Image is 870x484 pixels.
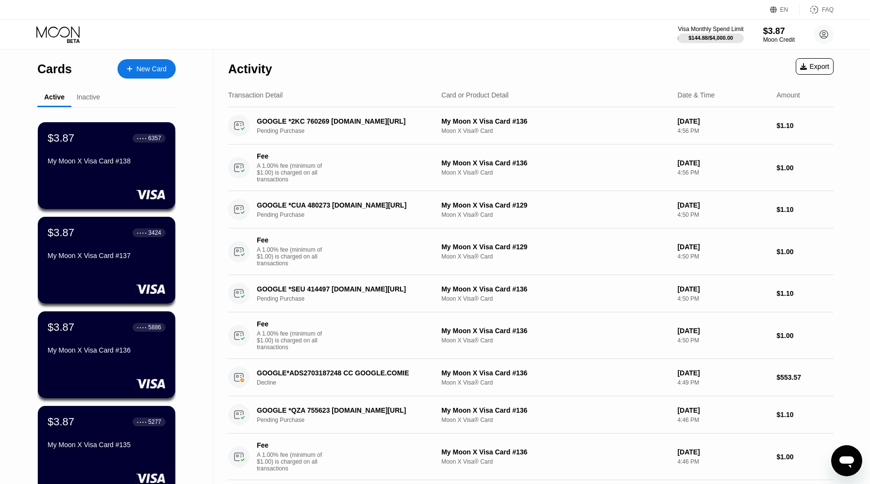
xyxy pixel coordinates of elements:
div: Moon X Visa® Card [441,379,669,386]
div: 4:46 PM [677,458,769,465]
div: $3.87 [48,226,74,239]
div: Moon Credit [763,36,795,43]
div: [DATE] [677,243,769,251]
div: [DATE] [677,448,769,456]
div: $3.87Moon Credit [763,26,795,43]
div: Date & Time [677,91,715,99]
div: Moon X Visa® Card [441,458,669,465]
div: 3424 [148,229,161,236]
div: My Moon X Visa Card #136 [441,285,669,293]
div: Moon X Visa® Card [441,253,669,260]
div: Moon X Visa® Card [441,295,669,302]
div: Moon X Visa® Card [441,128,669,134]
div: ● ● ● ● [137,137,147,140]
div: GOOGLE *2KC 760269 [DOMAIN_NAME][URL]Pending PurchaseMy Moon X Visa Card #136Moon X Visa® Card[DA... [228,107,834,145]
div: Export [796,58,834,75]
div: My Moon X Visa Card #136 [441,327,669,335]
div: Activity [228,62,272,76]
div: EN [770,5,800,15]
div: $3.87● ● ● ●5886My Moon X Visa Card #136 [38,311,175,398]
div: My Moon X Visa Card #135 [48,441,166,449]
div: ● ● ● ● [137,420,147,423]
div: [DATE] [677,117,769,125]
div: My Moon X Visa Card #136 [441,117,669,125]
div: Pending Purchase [257,128,442,134]
div: Visa Monthly Spend Limit$144.88/$4,000.00 [678,26,743,43]
div: My Moon X Visa Card #136 [441,159,669,167]
div: 5277 [148,419,161,425]
div: [DATE] [677,285,769,293]
div: Active [44,93,65,101]
div: FeeA 1.00% fee (minimum of $1.00) is charged on all transactionsMy Moon X Visa Card #136Moon X Vi... [228,312,834,359]
div: Fee [257,320,325,328]
div: Moon X Visa® Card [441,211,669,218]
div: New Card [117,59,176,79]
div: Inactive [77,93,100,101]
div: Transaction Detail [228,91,283,99]
div: Card or Product Detail [441,91,509,99]
div: $3.87● ● ● ●3424My Moon X Visa Card #137 [38,217,175,304]
div: A 1.00% fee (minimum of $1.00) is charged on all transactions [257,452,330,472]
div: 4:56 PM [677,128,769,134]
div: Fee [257,152,325,160]
div: $1.00 [776,332,834,339]
div: GOOGLE *QZA 755623 [DOMAIN_NAME][URL]Pending PurchaseMy Moon X Visa Card #136Moon X Visa® Card[DA... [228,396,834,434]
div: 4:46 PM [677,417,769,423]
div: Moon X Visa® Card [441,169,669,176]
div: FAQ [822,6,834,13]
div: 4:49 PM [677,379,769,386]
div: $1.00 [776,453,834,461]
div: ● ● ● ● [137,326,147,329]
div: GOOGLE *CUA 480273 [DOMAIN_NAME][URL] [257,201,429,209]
div: A 1.00% fee (minimum of $1.00) is charged on all transactions [257,330,330,351]
div: A 1.00% fee (minimum of $1.00) is charged on all transactions [257,162,330,183]
div: Moon X Visa® Card [441,417,669,423]
div: $3.87 [763,26,795,36]
div: New Card [136,65,167,73]
div: $3.87 [48,132,74,145]
iframe: Кнопка, открывающая окно обмена сообщениями; идет разговор [831,445,862,476]
div: $3.87● ● ● ●6357My Moon X Visa Card #138 [38,122,175,209]
div: 6357 [148,135,161,142]
div: Fee [257,236,325,244]
div: Moon X Visa® Card [441,337,669,344]
div: FeeA 1.00% fee (minimum of $1.00) is charged on all transactionsMy Moon X Visa Card #136Moon X Vi... [228,434,834,480]
div: [DATE] [677,201,769,209]
div: Cards [37,62,72,76]
div: $1.10 [776,122,834,129]
div: GOOGLE *CUA 480273 [DOMAIN_NAME][URL]Pending PurchaseMy Moon X Visa Card #129Moon X Visa® Card[DA... [228,191,834,228]
div: $1.00 [776,248,834,256]
div: Fee [257,441,325,449]
div: $3.87 [48,416,74,428]
div: FeeA 1.00% fee (minimum of $1.00) is charged on all transactionsMy Moon X Visa Card #129Moon X Vi... [228,228,834,275]
div: GOOGLE *QZA 755623 [DOMAIN_NAME][URL] [257,406,429,414]
div: ● ● ● ● [137,231,147,234]
div: My Moon X Visa Card #138 [48,157,166,165]
div: FeeA 1.00% fee (minimum of $1.00) is charged on all transactionsMy Moon X Visa Card #136Moon X Vi... [228,145,834,191]
div: [DATE] [677,327,769,335]
div: GOOGLE *SEU 414497 [DOMAIN_NAME][URL]Pending PurchaseMy Moon X Visa Card #136Moon X Visa® Card[DA... [228,275,834,312]
div: My Moon X Visa Card #136 [441,369,669,377]
div: EN [780,6,788,13]
div: My Moon X Visa Card #136 [441,448,669,456]
div: Pending Purchase [257,211,442,218]
div: [DATE] [677,369,769,377]
div: [DATE] [677,159,769,167]
div: My Moon X Visa Card #136 [48,346,166,354]
div: Amount [776,91,800,99]
div: 4:50 PM [677,211,769,218]
div: $1.00 [776,164,834,172]
div: $1.10 [776,290,834,297]
div: FAQ [800,5,834,15]
div: A 1.00% fee (minimum of $1.00) is charged on all transactions [257,246,330,267]
div: $1.10 [776,411,834,419]
div: My Moon X Visa Card #136 [441,406,669,414]
div: 4:50 PM [677,253,769,260]
div: 4:56 PM [677,169,769,176]
div: 4:50 PM [677,295,769,302]
div: GOOGLE *2KC 760269 [DOMAIN_NAME][URL] [257,117,429,125]
div: 4:50 PM [677,337,769,344]
div: $553.57 [776,373,834,381]
div: $144.88 / $4,000.00 [688,35,733,41]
